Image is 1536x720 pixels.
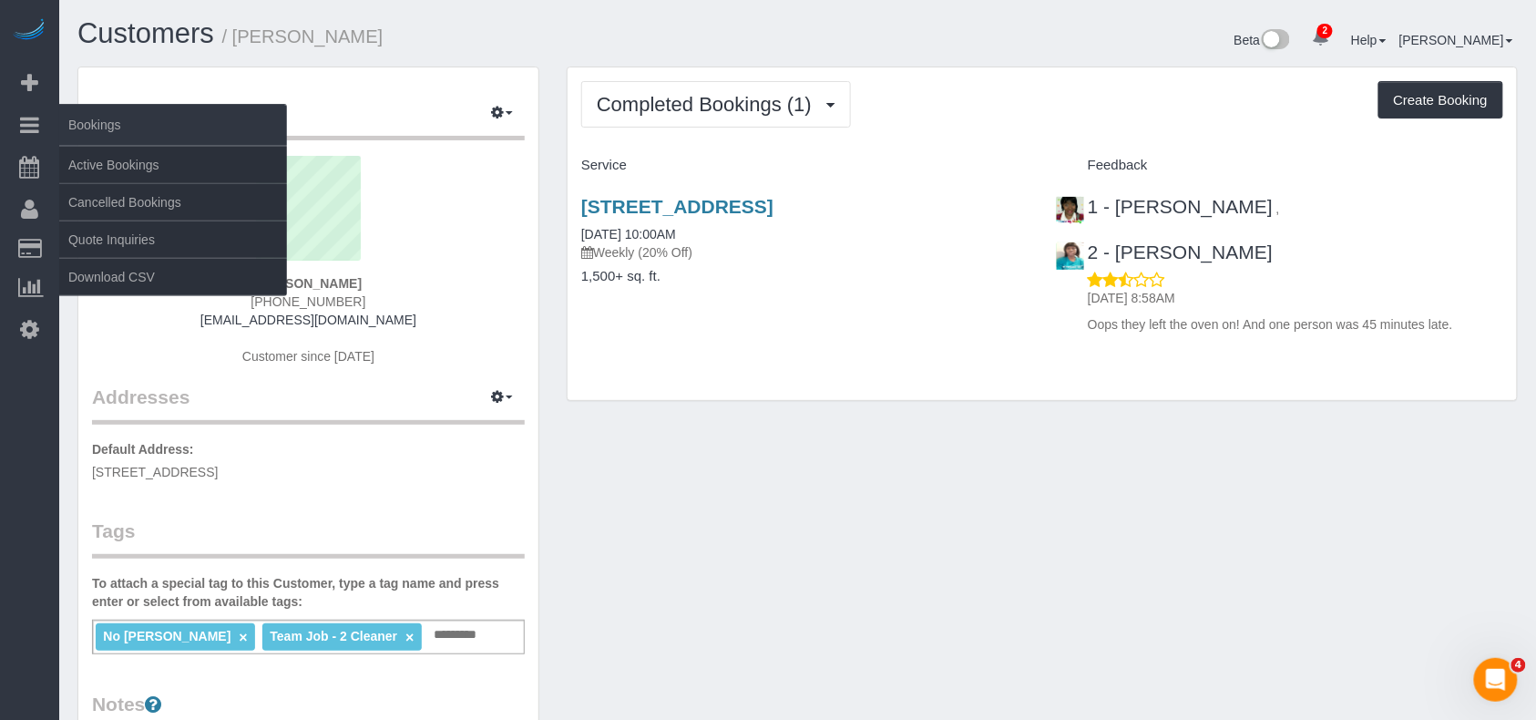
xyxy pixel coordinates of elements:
img: Automaid Logo [11,18,47,44]
p: Oops they left the oven on! And one person was 45 minutes late. [1088,315,1503,334]
span: No [PERSON_NAME] [103,629,230,643]
a: Quote Inquiries [59,221,287,258]
p: Weekly (20% Off) [581,243,1029,262]
span: , [1276,201,1280,216]
iframe: Intercom live chat [1474,658,1518,702]
strong: [PERSON_NAME] [255,276,362,291]
button: Completed Bookings (1) [581,81,851,128]
a: Active Bookings [59,147,287,183]
img: 1 - Chanda Douglas [1057,197,1084,224]
span: Bookings [59,104,287,146]
span: Completed Bookings (1) [597,93,821,116]
a: [DATE] 10:00AM [581,227,676,242]
a: Cancelled Bookings [59,184,287,221]
a: [EMAIL_ADDRESS][DOMAIN_NAME] [200,313,416,327]
a: × [239,630,247,645]
a: [STREET_ADDRESS] [581,196,773,217]
ul: Bookings [59,146,287,296]
h4: Feedback [1056,158,1503,173]
h4: 1,500+ sq. ft. [581,269,1029,284]
span: [STREET_ADDRESS] [92,465,218,479]
a: 1 - [PERSON_NAME] [1056,196,1273,217]
span: Customer since [DATE] [242,349,374,364]
legend: Tags [92,518,525,559]
a: Beta [1234,33,1291,47]
button: Create Booking [1378,81,1503,119]
a: 2 - [PERSON_NAME] [1056,242,1273,262]
img: New interface [1260,29,1290,53]
h4: Service [581,158,1029,173]
span: [PHONE_NUMBER] [251,294,365,309]
a: × [405,630,414,645]
span: Team Job - 2 Cleaner [270,629,397,643]
a: Customers [77,17,214,49]
a: 2 [1303,18,1338,58]
label: Default Address: [92,440,194,458]
a: Help [1351,33,1387,47]
legend: Customer Info [92,99,525,140]
span: 4 [1511,658,1526,673]
small: / [PERSON_NAME] [222,26,384,46]
a: [PERSON_NAME] [1399,33,1513,47]
label: To attach a special tag to this Customer, type a tag name and press enter or select from availabl... [92,574,525,611]
img: 2 - Hilda Coleman [1057,242,1084,270]
span: 2 [1317,24,1333,38]
a: Download CSV [59,259,287,295]
p: [DATE] 8:58AM [1088,289,1503,307]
